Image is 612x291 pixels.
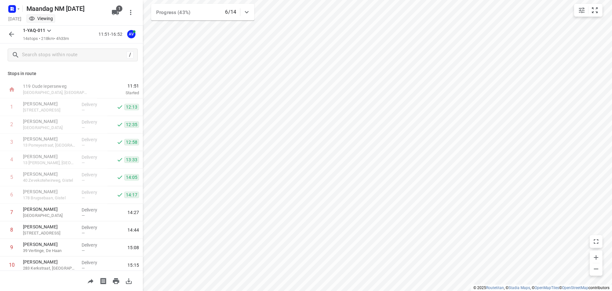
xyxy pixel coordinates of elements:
p: Delivery [82,242,105,248]
div: 7 [10,209,13,215]
span: — [82,108,85,112]
a: OpenMapTiles [535,286,559,290]
div: 10 [9,262,15,268]
span: 11:51 [97,83,139,89]
span: 14:44 [127,227,139,233]
p: 178 Brugsebaan, Gistel [23,195,76,201]
div: 5 [10,174,13,180]
p: 53 Pilkemstraat, Roeselare [23,107,76,113]
span: — [82,195,85,200]
div: 1 [10,104,13,110]
svg: Done [117,174,123,180]
svg: Done [117,121,123,128]
span: 12:58 [124,139,139,145]
p: Delivery [82,172,105,178]
span: 1 [116,5,122,12]
p: 20 Pater Lievensstraat, Moorslede [23,125,76,131]
p: [PERSON_NAME] [23,241,76,248]
div: 6 [10,192,13,198]
p: [PERSON_NAME] [23,118,76,125]
p: [PERSON_NAME] [23,136,76,142]
p: 119 Oude Ieperseweg [23,83,89,89]
span: — [82,266,85,271]
p: 40 Zevekoteheirweg, Gistel [23,177,76,184]
span: Assigned to Axel Verzele [125,31,138,37]
p: [PERSON_NAME] [23,224,76,230]
p: Delivery [82,207,105,213]
div: / [127,51,134,58]
span: Download route [122,278,135,284]
p: 6/14 [225,8,236,16]
p: [PERSON_NAME] [23,101,76,107]
p: [GEOGRAPHIC_DATA], [GEOGRAPHIC_DATA] [23,89,89,96]
span: Share route [84,278,97,284]
div: 2 [10,121,13,127]
p: 283 Kerkstraat, Blankenberge [23,265,76,272]
p: Delivery [82,101,105,108]
button: 1 [109,6,122,19]
p: [PERSON_NAME] [23,259,76,265]
p: 39 Vertinge, De Haan [23,248,76,254]
div: 3 [10,139,13,145]
svg: Done [117,139,123,145]
span: — [82,160,85,165]
div: 8 [10,227,13,233]
p: 14 stops • 218km • 4h33m [23,36,69,42]
div: small contained button group [574,4,602,17]
p: Delivery [82,119,105,125]
a: OpenStreetMap [562,286,588,290]
a: Stadia Maps [508,286,530,290]
button: More [124,6,137,19]
p: 13 Guido Gezellestraat, Diksmuide [23,160,76,166]
svg: Done [117,104,123,110]
p: 11:51-16:52 [98,31,125,38]
a: Routetitan [486,286,504,290]
span: Print shipping labels [97,278,110,284]
p: 13 Porreyestraat, [GEOGRAPHIC_DATA] [23,142,76,149]
span: 15:15 [127,262,139,268]
p: 1-YAQ-011 [23,27,45,34]
input: Search stops within route [22,50,127,60]
p: [PERSON_NAME] [23,188,76,195]
svg: Done [117,157,123,163]
span: — [82,248,85,253]
span: 12:35 [124,121,139,128]
div: 9 [10,244,13,250]
span: Print route [110,278,122,284]
p: Delivery [82,154,105,160]
div: Progress (43%)6/14 [151,4,254,20]
div: Viewing [29,15,53,22]
p: Delivery [82,136,105,143]
p: [PERSON_NAME] [23,153,76,160]
button: Fit zoom [588,4,601,17]
span: — [82,125,85,130]
span: — [82,178,85,183]
span: 14:17 [124,192,139,198]
p: Started [97,90,139,96]
span: 14:27 [127,209,139,216]
span: — [82,143,85,148]
span: 13:33 [124,157,139,163]
li: © 2025 , © , © © contributors [473,286,609,290]
span: — [82,231,85,235]
span: — [82,213,85,218]
p: Stops in route [8,70,135,77]
p: [STREET_ADDRESS] [23,230,76,236]
p: Delivery [82,224,105,231]
p: Delivery [82,259,105,266]
p: [PERSON_NAME] [23,171,76,177]
p: [PERSON_NAME] [23,206,76,212]
span: 14:05 [124,174,139,180]
p: Delivery [82,189,105,195]
div: 4 [10,157,13,163]
span: 12:13 [124,104,139,110]
p: [GEOGRAPHIC_DATA] [23,212,76,219]
span: Progress (43%) [156,10,190,15]
span: 15:08 [127,244,139,251]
